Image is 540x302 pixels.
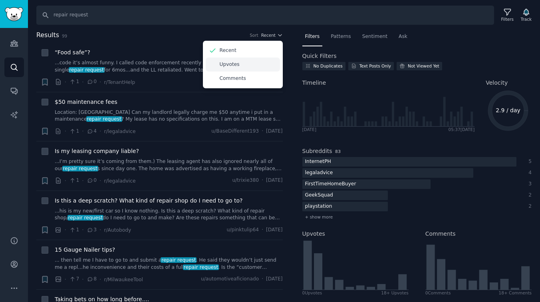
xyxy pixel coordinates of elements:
span: · [99,226,101,234]
span: 99 [62,34,67,38]
span: Timeline [302,79,326,87]
span: 1 [69,78,79,85]
span: [DATE] [266,276,282,283]
a: ... then tell me I have to go to and submit arepair request. He said they wouldn’t just send me a... [55,257,283,271]
div: 05:37 [DATE] [448,127,474,132]
div: legaladvice [302,168,336,178]
span: · [262,276,263,283]
div: 18+ Upvotes [381,290,409,296]
div: FirstTimeHomeBuyer [302,179,359,189]
div: 4 [525,169,532,177]
span: [DATE] [266,177,282,184]
span: Patterns [331,33,351,40]
p: Recent [220,47,236,54]
span: · [99,275,101,284]
span: · [99,78,101,86]
img: GummySearch logo [5,7,23,21]
span: r/legaladvice [104,178,135,184]
span: Recent [261,32,276,38]
span: Filters [305,33,320,40]
span: repair request [161,257,197,263]
div: Text Posts Only [359,63,391,69]
a: Location: [GEOGRAPHIC_DATA] Can my landlord legally charge me $50 anytime i put in a maintenancer... [55,109,283,123]
span: · [65,226,66,234]
h2: Subreddits [302,147,332,155]
div: 5 [525,158,532,165]
span: 7 [69,276,79,283]
span: repair request [183,264,219,270]
a: ...I’m pretty sure it’s coming from them.) The leasing agent has also ignored nearly all of ourre... [55,158,283,172]
span: · [82,78,83,86]
div: GeekSquad [302,191,336,201]
div: No Duplicates [314,63,343,69]
span: repair request [69,67,105,73]
span: 0 [87,177,97,184]
div: [DATE] [302,127,317,132]
span: · [262,128,263,135]
span: · [99,127,101,135]
div: 0 Upvote s [302,290,322,296]
span: Velocity [486,79,508,87]
div: Not Viewed Yet [408,63,439,69]
button: Recent [261,32,283,38]
span: Ask [399,33,407,40]
span: · [65,177,66,185]
span: + show more [305,214,333,220]
span: u/pinktulip64 [226,226,259,234]
span: [DATE] [266,128,282,135]
button: Track [518,7,534,24]
span: · [262,177,263,184]
span: u/BaseDifferent193 [211,128,259,135]
span: · [82,275,83,284]
p: Upvotes [220,61,240,68]
span: Sentiment [362,33,387,40]
span: r/MilwaukeeTool [104,277,143,282]
span: 83 [335,149,341,154]
span: · [65,127,66,135]
span: · [99,177,101,185]
span: r/Autobody [104,227,131,233]
div: playstation [302,202,335,212]
span: · [65,275,66,284]
h2: Comments [425,230,456,238]
a: 15 Gauge Nailer tips? [55,246,115,254]
h2: Upvotes [302,230,325,238]
span: 3 [87,226,97,234]
div: Sort [250,32,258,38]
span: r/legaladvice [104,129,135,134]
span: 8 [87,276,97,283]
a: Is this a deep scratch? What kind of repair shop do I need to go to? [55,197,243,205]
div: 0 Comment s [425,290,451,296]
span: Results [36,30,59,40]
a: ...code it’s almost funny. I called code enforcement recently after the LL ignored every singlere... [55,60,283,74]
p: Comments [220,75,246,82]
div: 2 [525,192,532,199]
a: “Food safe”? [55,48,90,57]
span: · [65,78,66,86]
span: u/trixie380 [232,177,259,184]
span: $50 maintenance fees [55,98,117,106]
div: InternetPH [302,157,334,167]
span: 1 [69,226,79,234]
span: 1 [69,177,79,184]
a: ...his is my new/first car so I know nothing. Is this a deep scratch? What kind of repair shop/re... [55,208,283,222]
a: Is my leasing company liable? [55,147,139,155]
span: [DATE] [266,226,282,234]
span: u/automotiveaficionado [201,276,259,283]
div: Track [521,16,532,22]
span: · [82,226,83,234]
span: r/TenantHelp [104,79,135,85]
span: · [82,177,83,185]
span: repair request [67,215,103,221]
span: 1 [69,128,79,135]
span: 4 [87,128,97,135]
span: · [82,127,83,135]
div: 18+ Comments [499,290,532,296]
h2: Quick Filters [302,52,337,60]
span: repair request [62,166,98,171]
div: 3 [525,181,532,188]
